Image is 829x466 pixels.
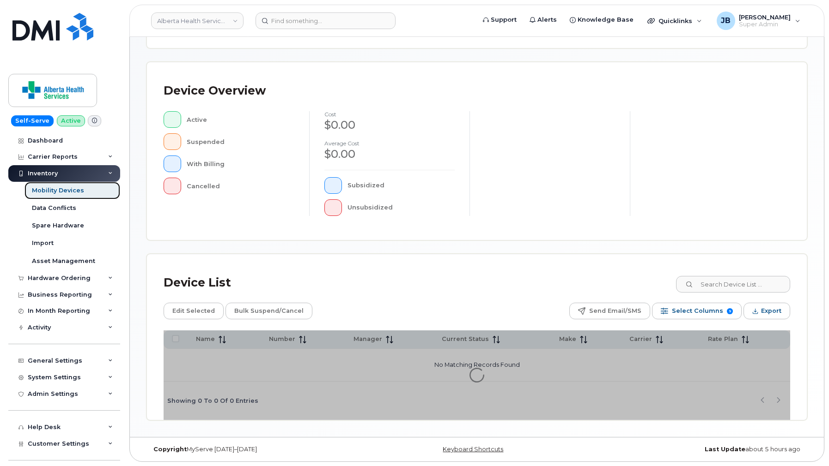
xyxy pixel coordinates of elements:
[172,304,215,318] span: Edit Selected
[589,304,641,318] span: Send Email/SMS
[710,12,807,30] div: Justin Brown
[705,446,745,453] strong: Last Update
[256,12,396,29] input: Find something...
[569,303,650,319] button: Send Email/SMS
[744,303,790,319] button: Export
[587,446,807,453] div: about 5 hours ago
[187,111,295,128] div: Active
[739,21,791,28] span: Super Admin
[324,111,455,117] h4: cost
[652,303,742,319] button: Select Columns 9
[727,308,733,314] span: 9
[676,276,790,293] input: Search Device List ...
[153,446,187,453] strong: Copyright
[226,303,312,319] button: Bulk Suspend/Cancel
[164,79,266,103] div: Device Overview
[578,15,634,24] span: Knowledge Base
[164,303,224,319] button: Edit Selected
[187,133,295,150] div: Suspended
[761,304,781,318] span: Export
[658,17,692,24] span: Quicklinks
[347,177,455,194] div: Subsidized
[234,304,304,318] span: Bulk Suspend/Cancel
[187,155,295,172] div: With Billing
[164,271,231,295] div: Device List
[537,15,557,24] span: Alerts
[721,15,731,26] span: JB
[187,178,295,194] div: Cancelled
[324,146,455,162] div: $0.00
[491,15,517,24] span: Support
[641,12,708,30] div: Quicklinks
[151,12,244,29] a: Alberta Health Services (AHS)
[443,446,503,453] a: Keyboard Shortcuts
[523,11,563,29] a: Alerts
[347,199,455,216] div: Unsubsidized
[563,11,640,29] a: Knowledge Base
[672,304,723,318] span: Select Columns
[324,140,455,146] h4: Average cost
[146,446,367,453] div: MyServe [DATE]–[DATE]
[476,11,523,29] a: Support
[739,13,791,21] span: [PERSON_NAME]
[324,117,455,133] div: $0.00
